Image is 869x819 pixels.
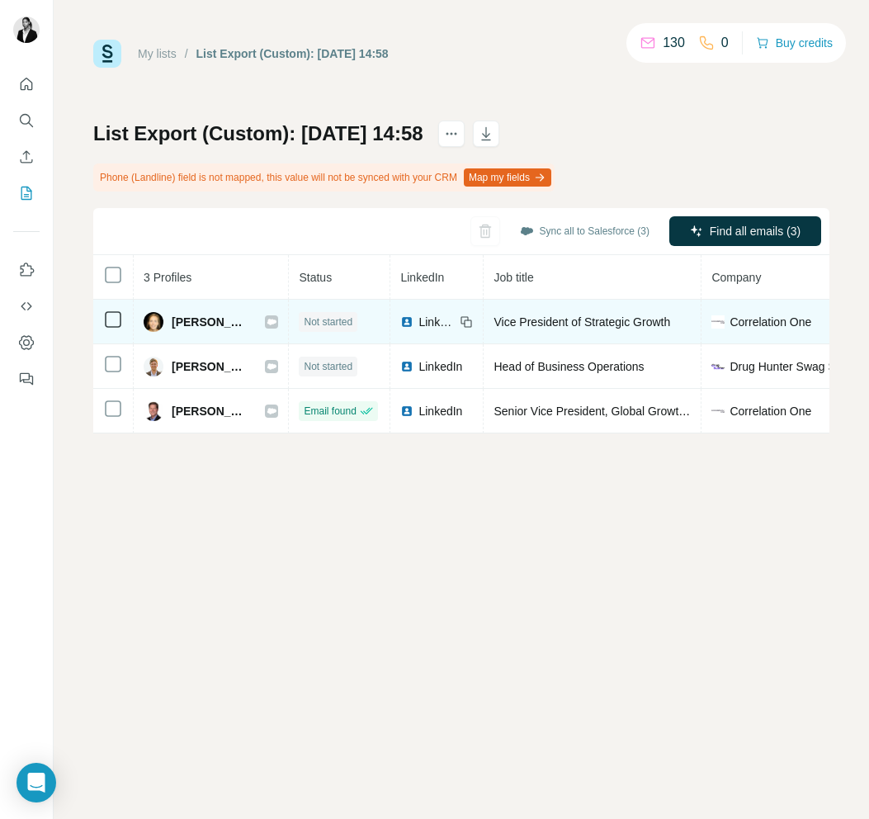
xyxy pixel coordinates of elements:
button: My lists [13,178,40,208]
span: Correlation One [730,403,811,419]
span: 3 Profiles [144,271,191,284]
img: company-logo [711,360,725,373]
button: Sync all to Salesforce (3) [508,219,661,244]
img: Avatar [13,17,40,43]
span: Correlation One [730,314,811,330]
span: [PERSON_NAME] [172,403,248,419]
span: Email found [304,404,356,419]
button: Buy credits [756,31,833,54]
button: Map my fields [464,168,551,187]
h1: List Export (Custom): [DATE] 14:58 [93,121,423,147]
button: Find all emails (3) [669,216,821,246]
span: LinkedIn [418,358,462,375]
img: Avatar [144,401,163,421]
span: Job title [494,271,533,284]
button: Search [13,106,40,135]
span: Company [711,271,761,284]
button: Use Surfe API [13,291,40,321]
span: [PERSON_NAME] [172,358,248,375]
div: List Export (Custom): [DATE] 14:58 [196,45,389,62]
img: LinkedIn logo [400,405,413,418]
button: Use Surfe on LinkedIn [13,255,40,285]
img: Avatar [144,357,163,376]
p: 0 [721,33,729,53]
span: Status [299,271,332,284]
div: Phone (Landline) field is not mapped, this value will not be synced with your CRM [93,163,555,192]
button: actions [438,121,465,147]
li: / [185,45,188,62]
img: LinkedIn logo [400,360,413,373]
img: company-logo [711,315,725,329]
span: Find all emails (3) [710,223,801,239]
span: LinkedIn [418,403,462,419]
span: Not started [304,315,352,329]
a: My lists [138,47,177,60]
img: company-logo [711,405,725,418]
img: LinkedIn logo [400,315,413,329]
span: [PERSON_NAME] [172,314,248,330]
span: LinkedIn [400,271,444,284]
div: Open Intercom Messenger [17,763,56,802]
button: Feedback [13,364,40,394]
span: LinkedIn [418,314,455,330]
button: Dashboard [13,328,40,357]
p: 130 [663,33,685,53]
span: Drug Hunter Swag Store [730,358,856,375]
span: Not started [304,359,352,374]
button: Quick start [13,69,40,99]
img: Surfe Logo [93,40,121,68]
button: Enrich CSV [13,142,40,172]
span: Senior Vice President, Global Growth Strategy [494,405,731,418]
span: Vice President of Strategic Growth [494,315,670,329]
img: Avatar [144,312,163,332]
span: Head of Business Operations [494,360,644,373]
